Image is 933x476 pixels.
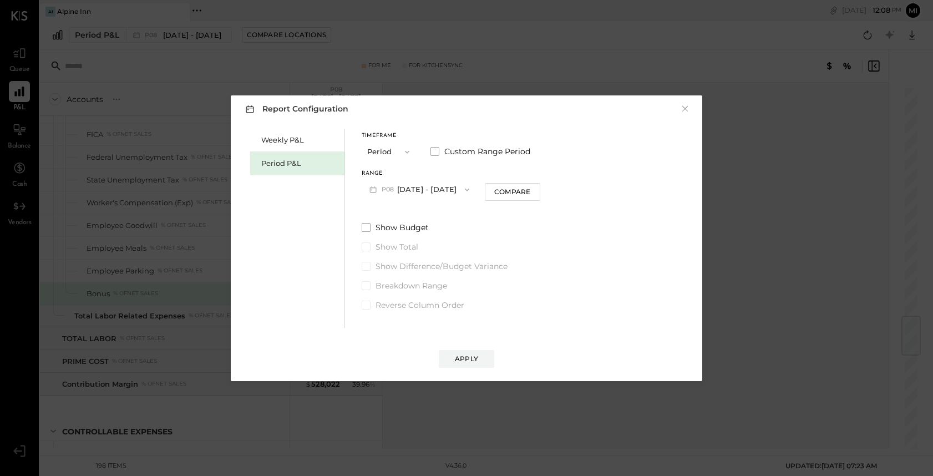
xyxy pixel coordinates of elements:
[362,141,417,162] button: Period
[485,183,540,201] button: Compare
[362,179,477,200] button: P08[DATE] - [DATE]
[376,280,447,291] span: Breakdown Range
[376,261,508,272] span: Show Difference/Budget Variance
[362,171,477,176] div: Range
[439,350,494,368] button: Apply
[261,158,339,169] div: Period P&L
[362,133,417,139] div: Timeframe
[376,241,418,252] span: Show Total
[261,135,339,145] div: Weekly P&L
[455,354,478,363] div: Apply
[376,300,464,311] span: Reverse Column Order
[444,146,530,157] span: Custom Range Period
[382,185,397,194] span: P08
[376,222,429,233] span: Show Budget
[243,102,348,116] h3: Report Configuration
[680,103,690,114] button: ×
[494,187,530,196] div: Compare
